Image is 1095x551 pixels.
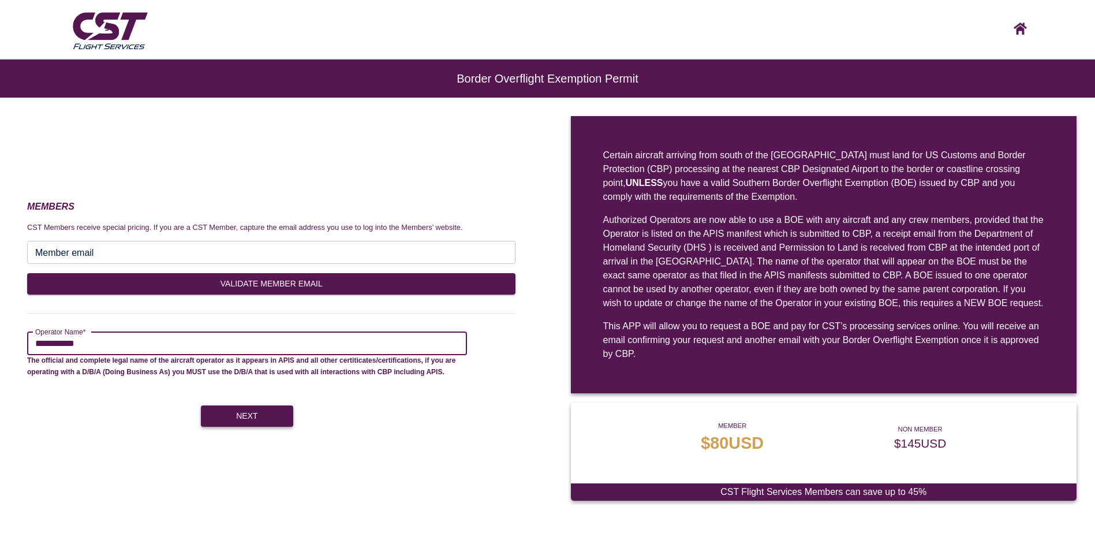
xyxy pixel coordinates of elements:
[27,222,515,233] p: CST Members receive special pricing. If you are a CST Member, capture the email address you use t...
[27,199,515,214] h3: MEMBERS
[894,425,946,434] p: NON MEMBER
[46,78,1049,79] h6: Border Overflight Exemption Permit
[603,213,1045,310] div: Authorized Operators are now able to use a BOE with any aircraft and any crew members, provided t...
[626,178,663,188] strong: UNLESS
[201,405,293,427] button: Next
[603,148,1045,204] div: Certain aircraft arriving from south of the [GEOGRAPHIC_DATA] must land for US Customs and Border...
[27,273,515,295] button: VALIDATE MEMBER EMAIL
[701,431,764,456] p: $ 80 USD
[35,327,85,337] label: Operator Name*
[701,421,764,431] p: MEMBER
[70,8,150,53] img: CST Flight Services logo
[1014,23,1027,35] img: CST logo, click here to go home screen
[571,483,1077,501] div: CST Flight Services Members can save up to 45%
[27,356,455,376] span: The official and complete legal name of the aircraft operator as it appears in APIS and all other...
[603,319,1045,361] div: This APP will allow you to request a BOE and pay for CST’s processing services online. You will r...
[894,434,946,452] p: $ 145 USD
